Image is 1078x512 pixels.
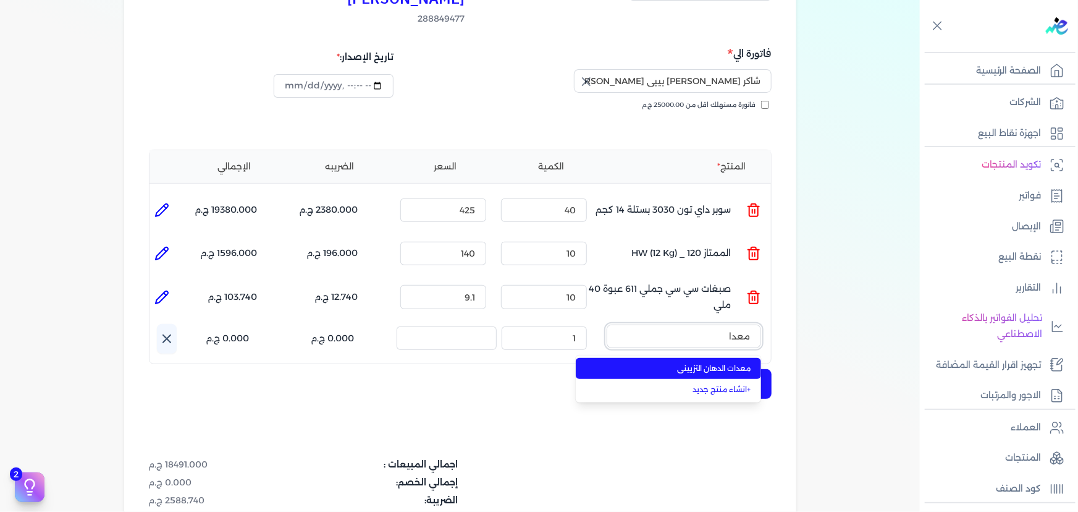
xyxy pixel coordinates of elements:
p: تحليل الفواتير بالذكاء الاصطناعي [926,310,1042,342]
input: إسم الشركة [574,69,772,93]
a: العملاء [920,415,1071,441]
p: التقارير [1016,280,1041,296]
a: الصفحة الرئيسية [920,58,1071,84]
input: فاتورة مستهلك اقل من 25000.00 ج.م [761,101,769,109]
p: الصفحة الرئيسية [976,63,1041,79]
p: 1596.000 ج.م [201,245,258,262]
p: 196.000 ج.م [307,245,358,262]
button: إسم المنتج [607,325,761,353]
li: السعر [395,160,496,173]
input: إسم المنتج [607,325,761,348]
dd: 2588.740 ج.م [149,494,247,507]
img: logo [1046,17,1068,35]
li: المنتج [607,160,761,173]
span: + [747,385,751,394]
a: فواتير [920,183,1071,209]
p: تكويد المنتجات [982,157,1041,173]
li: الكمية [501,160,602,173]
a: الاجور والمرتبات [920,383,1071,409]
ul: إسم المنتج [576,356,761,403]
button: 2 [15,472,44,502]
span: معدات الدهان التزييني [600,363,751,374]
dt: اجمالي المبيعات : [255,458,458,471]
p: 0.000 ج.م [206,331,250,347]
a: التقارير [920,275,1071,301]
p: الشركات [1009,95,1041,111]
p: العملاء [1011,420,1041,436]
a: كود الصنف [920,476,1071,502]
p: الاجور والمرتبات [980,388,1041,404]
span: فاتورة مستهلك اقل من 25000.00 ج.م [642,100,756,110]
a: تحليل الفواتير بالذكاء الاصطناعي [920,305,1071,347]
p: اجهزة نقاط البيع [978,126,1041,142]
p: الممتاز 120 _ HW (12 Kg) [632,237,731,270]
a: الإيصال [920,214,1071,240]
p: 0.000 ج.م [311,331,355,347]
a: الشركات [920,90,1071,116]
dt: إجمالي الخصم: [255,476,458,489]
p: 103.740 ج.م [208,289,258,305]
p: فواتير [1019,188,1041,204]
a: المنتجات [920,445,1071,471]
a: تجهيز اقرار القيمة المضافة [920,352,1071,378]
p: صبغات سي سي جملي 611 عبوة 40 ملي [577,280,731,314]
p: نقطة البيع [998,249,1041,265]
dd: 0.000 ج.م [149,476,247,489]
li: الإجمالي [184,160,285,173]
dd: 18491.000 ج.م [149,458,247,471]
button: إسم الشركة [574,69,772,98]
a: نقطة البيع [920,244,1071,270]
h5: فاتورة الي [464,45,772,61]
p: كود الصنف [996,481,1041,497]
div: تاريخ الإصدار: [274,45,394,69]
p: سوبر داي تون 3030 بستلة 14 كجم [596,194,731,227]
span: 288849477 [149,12,465,25]
p: 2380.000 ج.م [300,202,358,218]
p: المنتجات [1005,450,1041,466]
p: تجهيز اقرار القيمة المضافة [936,357,1041,373]
a: اجهزة نقاط البيع [920,121,1071,147]
a: تكويد المنتجات [920,152,1071,178]
p: الإيصال [1012,219,1041,235]
span: 2 [10,467,22,481]
p: 19380.000 ج.م [195,202,258,218]
li: الضريبه [290,160,390,173]
p: 12.740 ج.م [315,289,358,305]
a: انشاء منتج جديد [600,384,751,395]
dt: الضريبة: [255,494,458,507]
